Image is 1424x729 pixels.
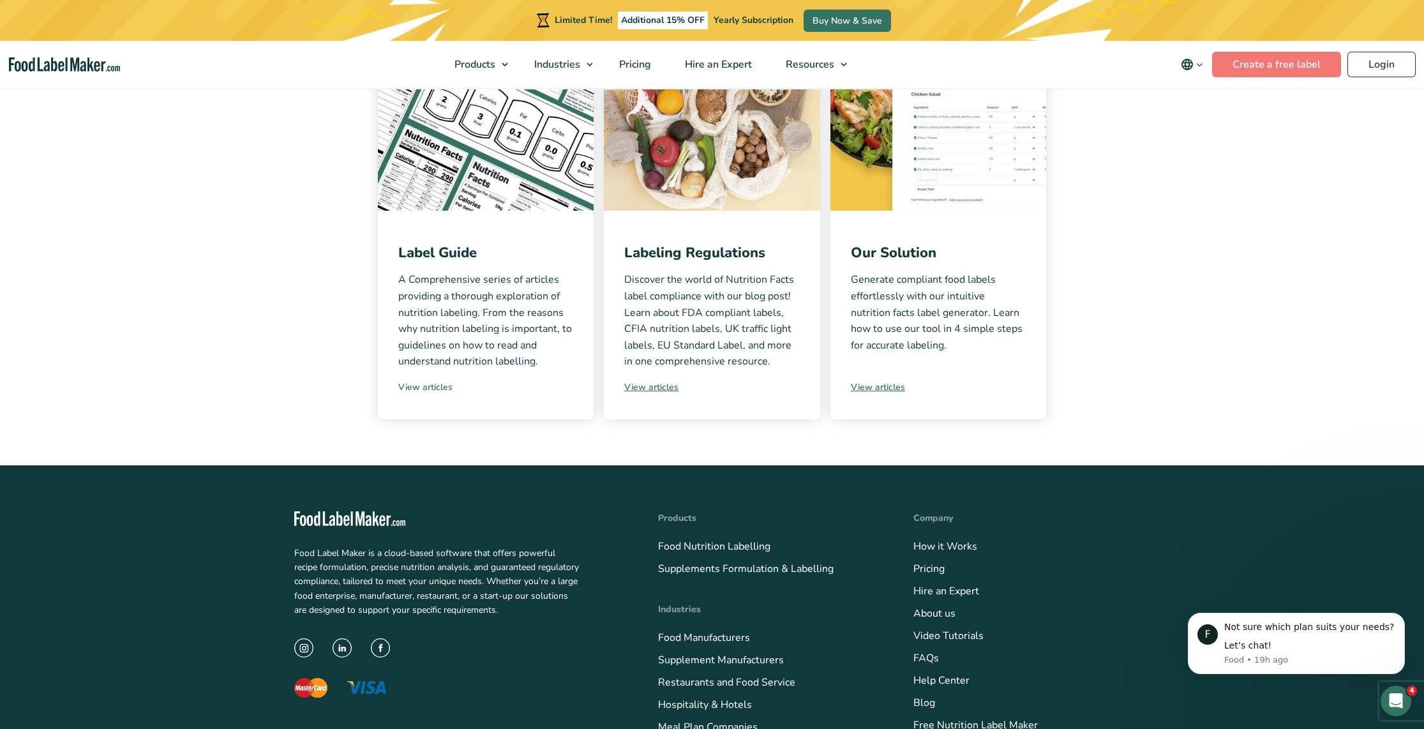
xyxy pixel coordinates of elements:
[658,675,795,689] a: Restaurants and Food Service
[658,698,752,712] a: Hospitality & Hotels
[913,651,939,665] a: FAQs
[913,606,956,620] a: About us
[624,272,800,370] p: Discover the world of Nutrition Facts label compliance with our blog post! Learn about FDA compli...
[913,511,1130,525] h4: Company
[913,539,977,553] a: How it Works
[1347,52,1416,77] a: Login
[658,511,875,525] h4: Products
[624,243,765,262] a: Labeling Regulations
[530,57,581,71] span: Industries
[658,653,784,667] a: Supplement Manufacturers
[624,380,800,394] a: View articles
[1169,594,1424,695] iframe: Intercom notifications message
[913,696,935,710] a: Blog
[555,14,612,26] span: Limited Time!
[294,678,327,698] img: The Mastercard logo displaying a red circle saying
[782,57,836,71] span: Resources
[658,562,834,576] a: Supplements Formulation & Labelling
[913,584,979,598] a: Hire an Expert
[1407,686,1417,696] span: 4
[681,57,753,71] span: Hire an Expert
[668,41,766,88] a: Hire an Expert
[658,603,875,616] h4: Industries
[851,272,1026,354] p: Generate compliant food labels effortlessly with our intuitive nutrition facts label generator. L...
[347,681,386,694] img: The Visa logo with blue letters and a yellow flick above the
[913,562,945,576] a: Pricing
[518,41,599,88] a: Industries
[830,28,1047,211] img: recipe showing ingredients and quantities of a chicken salad
[615,57,652,71] span: Pricing
[294,511,405,526] img: Food Label Maker - white
[1381,686,1411,716] iframe: Intercom live chat
[294,638,313,658] img: instagram icon
[603,41,665,88] a: Pricing
[398,272,574,370] p: A Comprehensive series of articles providing a thorough exploration of nutrition labeling. From t...
[294,546,579,618] p: Food Label Maker is a cloud-based software that offers powerful recipe formulation, precise nutri...
[851,243,936,262] a: Our Solution
[604,28,820,211] img: various healthy food items
[438,41,514,88] a: Products
[913,629,984,643] a: Video Tutorials
[658,539,770,553] a: Food Nutrition Labelling
[714,14,793,26] span: Yearly Subscription
[398,380,574,394] a: View articles
[804,10,891,32] a: Buy Now & Save
[1212,52,1341,77] a: Create a free label
[851,380,1026,394] a: View articles
[451,57,497,71] span: Products
[769,41,853,88] a: Resources
[658,631,750,645] a: Food Manufacturers
[398,243,477,262] a: Label Guide
[618,11,708,29] span: Additional 15% OFF
[378,28,594,211] img: different formats of nutrition facts labels
[913,673,970,688] a: Help Center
